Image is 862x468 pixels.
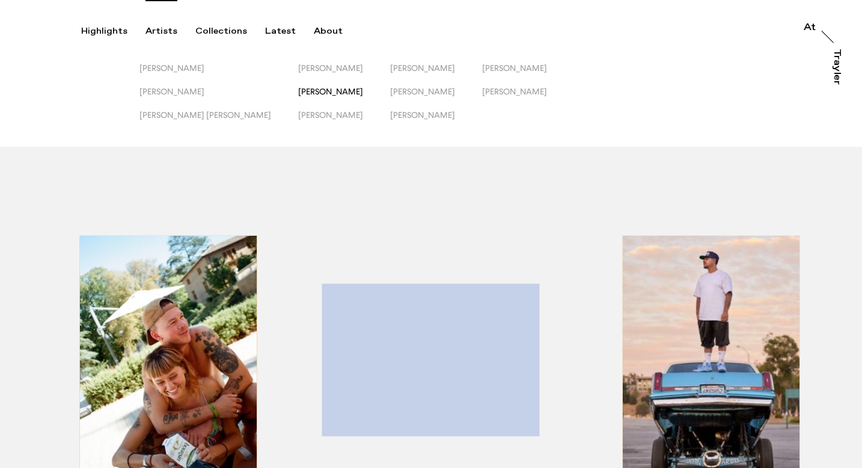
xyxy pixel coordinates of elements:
[139,63,204,73] span: [PERSON_NAME]
[139,87,298,110] button: [PERSON_NAME]
[390,110,482,134] button: [PERSON_NAME]
[482,63,574,87] button: [PERSON_NAME]
[298,63,390,87] button: [PERSON_NAME]
[832,49,842,85] div: Trayler
[830,49,842,98] a: Trayler
[139,110,271,120] span: [PERSON_NAME] [PERSON_NAME]
[804,23,816,35] a: At
[298,63,363,73] span: [PERSON_NAME]
[139,63,298,87] button: [PERSON_NAME]
[195,26,247,37] div: Collections
[298,110,390,134] button: [PERSON_NAME]
[195,26,265,37] button: Collections
[139,87,204,96] span: [PERSON_NAME]
[390,63,482,87] button: [PERSON_NAME]
[390,87,455,96] span: [PERSON_NAME]
[298,87,363,96] span: [PERSON_NAME]
[482,63,547,73] span: [PERSON_NAME]
[265,26,296,37] div: Latest
[298,110,363,120] span: [PERSON_NAME]
[265,26,314,37] button: Latest
[390,110,455,120] span: [PERSON_NAME]
[139,110,298,134] button: [PERSON_NAME] [PERSON_NAME]
[390,63,455,73] span: [PERSON_NAME]
[482,87,574,110] button: [PERSON_NAME]
[145,26,177,37] div: Artists
[314,26,361,37] button: About
[482,87,547,96] span: [PERSON_NAME]
[81,26,145,37] button: Highlights
[314,26,343,37] div: About
[390,87,482,110] button: [PERSON_NAME]
[81,26,127,37] div: Highlights
[145,26,195,37] button: Artists
[298,87,390,110] button: [PERSON_NAME]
